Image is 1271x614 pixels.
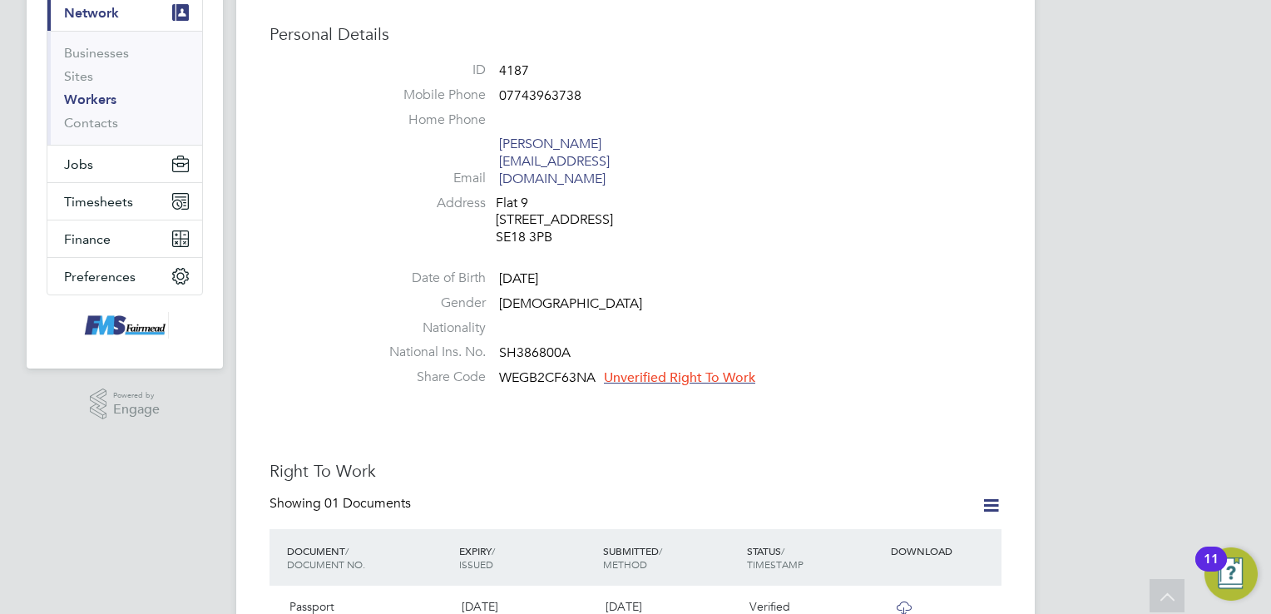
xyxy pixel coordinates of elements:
[499,87,581,104] span: 07743963738
[81,312,169,339] img: f-mead-logo-retina.png
[64,269,136,285] span: Preferences
[369,369,486,386] label: Share Code
[499,369,596,386] span: WEGB2CF63NA
[345,544,349,557] span: /
[47,31,202,145] div: Network
[369,270,486,287] label: Date of Birth
[1204,547,1258,601] button: Open Resource Center, 11 new notifications
[659,544,662,557] span: /
[459,557,493,571] span: ISSUED
[64,115,118,131] a: Contacts
[492,544,495,557] span: /
[369,319,486,337] label: Nationality
[47,183,202,220] button: Timesheets
[749,599,790,614] span: Verified
[113,403,160,417] span: Engage
[64,194,133,210] span: Timesheets
[270,460,1001,482] h3: Right To Work
[603,557,647,571] span: METHOD
[64,92,116,107] a: Workers
[324,495,411,512] span: 01 Documents
[369,170,486,187] label: Email
[90,389,161,420] a: Powered byEngage
[47,220,202,257] button: Finance
[604,369,755,386] span: Unverified Right To Work
[455,536,599,579] div: EXPIRY
[47,258,202,295] button: Preferences
[1204,559,1219,581] div: 11
[887,536,1001,566] div: DOWNLOAD
[496,195,654,246] div: Flat 9 [STREET_ADDRESS] SE18 3PB
[499,270,538,287] span: [DATE]
[599,536,743,579] div: SUBMITTED
[781,544,784,557] span: /
[287,557,365,571] span: DOCUMENT NO.
[369,195,486,212] label: Address
[64,5,119,21] span: Network
[369,295,486,312] label: Gender
[743,536,887,579] div: STATUS
[64,68,93,84] a: Sites
[369,111,486,129] label: Home Phone
[270,495,414,512] div: Showing
[499,345,571,362] span: SH386800A
[64,156,93,172] span: Jobs
[64,231,111,247] span: Finance
[369,344,486,361] label: National Ins. No.
[283,536,455,579] div: DOCUMENT
[747,557,804,571] span: TIMESTAMP
[47,146,202,182] button: Jobs
[113,389,160,403] span: Powered by
[64,45,129,61] a: Businesses
[369,62,486,79] label: ID
[499,295,642,312] span: [DEMOGRAPHIC_DATA]
[270,23,1001,45] h3: Personal Details
[47,312,203,339] a: Go to home page
[499,136,610,187] a: [PERSON_NAME][EMAIL_ADDRESS][DOMAIN_NAME]
[499,62,529,79] span: 4187
[369,87,486,104] label: Mobile Phone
